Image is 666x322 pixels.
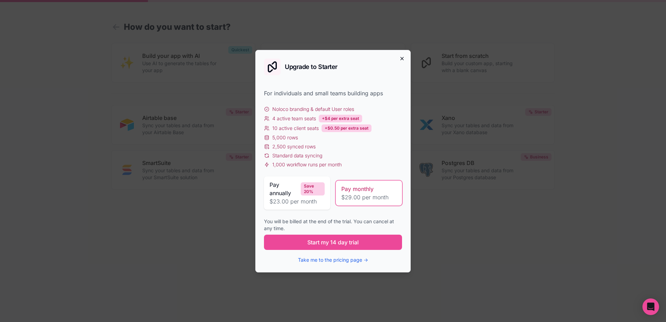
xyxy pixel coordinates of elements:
[272,115,316,122] span: 4 active team seats
[341,193,396,201] span: $29.00 per month
[298,256,368,263] button: Take me to the pricing page →
[264,218,402,232] div: You will be billed at the end of the trial. You can cancel at any time.
[301,182,325,195] div: Save 20%
[270,197,325,206] span: $23.00 per month
[264,235,402,250] button: Start my 14 day trial
[272,161,342,168] span: 1,000 workflow runs per month
[264,89,402,97] div: For individuals and small teams building apps
[272,152,322,159] span: Standard data syncing
[285,64,338,70] h2: Upgrade to Starter
[319,115,362,122] div: +$4 per extra seat
[272,143,316,150] span: 2,500 synced rows
[270,181,298,197] span: Pay annually
[272,134,298,141] span: 5,000 rows
[322,124,372,132] div: +$0.50 per extra seat
[272,125,319,132] span: 10 active client seats
[272,106,354,113] span: Noloco branding & default User roles
[341,185,374,193] span: Pay monthly
[307,238,359,246] span: Start my 14 day trial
